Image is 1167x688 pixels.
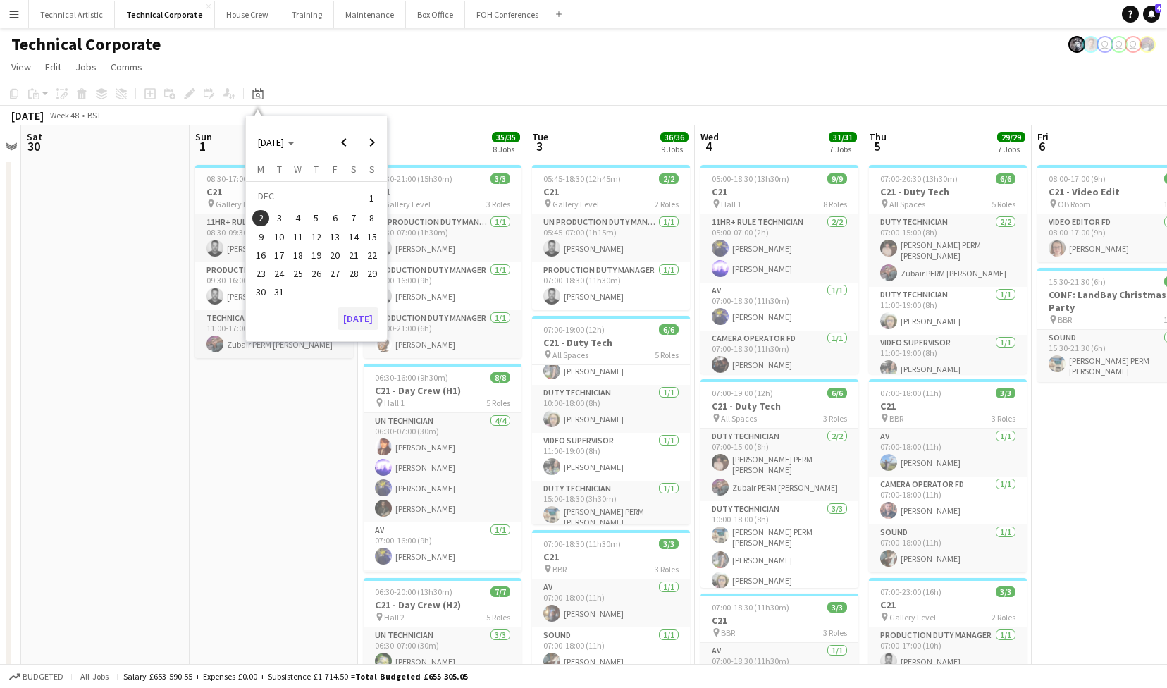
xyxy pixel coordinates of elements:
span: 31/31 [829,132,857,142]
span: BBR [889,413,903,424]
span: 05:00-18:30 (13h30m) [712,173,789,184]
span: 4 [698,138,719,154]
span: 15 [364,228,381,245]
app-card-role: Production Duty Manager1/107:00-18:30 (11h30m)[PERSON_NAME] [532,262,690,310]
div: 8 Jobs [493,144,519,154]
span: Hall 1 [384,398,405,408]
span: 22 [364,247,381,264]
app-user-avatar: Tom PERM Jeyes [1082,36,1099,53]
span: 10 [271,228,288,245]
h3: C21 - Day Crew (H1) [364,384,521,397]
button: 09-12-2024 [252,228,270,246]
app-card-role: Production Duty Manager1/109:30-16:00 (6h30m)[PERSON_NAME] [195,262,353,310]
span: Jobs [75,61,97,73]
h3: C21 [869,598,1027,611]
h3: C21 [532,185,690,198]
span: 3 Roles [823,413,847,424]
app-job-card: 05:45-18:30 (12h45m)2/2C21 Gallery Level2 RolesUN Production Duty Manager1/105:45-07:00 (1h15m)[P... [532,165,690,310]
span: S [351,163,357,176]
span: Tue [532,130,548,143]
button: 11-12-2024 [289,228,307,246]
span: 28 [345,265,362,282]
span: 15:30-21:30 (6h) [1049,276,1106,287]
button: 10-12-2024 [270,228,288,246]
button: Previous month [330,128,358,156]
button: Technical Corporate [115,1,215,28]
button: 22-12-2024 [363,246,381,264]
app-card-role: 11hr+ Rule Technician2/205:00-07:00 (2h)[PERSON_NAME][PERSON_NAME] [700,214,858,283]
span: Gallery Level [552,199,599,209]
button: Maintenance [334,1,406,28]
span: 5 Roles [486,398,510,408]
app-card-role: Technical Supervisor1/111:00-17:00 (6h)Zubair PERM [PERSON_NAME] [195,310,353,358]
div: 7 Jobs [998,144,1025,154]
span: 9 [252,228,269,245]
button: 14-12-2024 [344,228,362,246]
button: 01-12-2024 [363,187,381,209]
span: 7 [345,210,362,227]
app-card-role: AV1/107:00-18:00 (11h)[PERSON_NAME] [869,429,1027,477]
app-card-role: Camera Operator FD1/107:00-18:30 (11h30m)[PERSON_NAME] [700,331,858,379]
span: 8 Roles [823,199,847,209]
a: Comms [105,58,148,76]
span: 3/3 [490,173,510,184]
h3: C21 [700,614,858,627]
app-card-role: Camera Operator FD1/107:00-18:00 (11h)[PERSON_NAME] [869,477,1027,524]
app-job-card: 07:00-20:30 (13h30m)6/6C21 - Duty Tech All Spaces5 RolesDuty Technician2/207:00-15:00 (8h)[PERSON... [869,165,1027,374]
div: 05:30-21:00 (15h30m)3/3C21 Gallery Level3 RolesUN Production Duty Manager1/105:30-07:00 (1h30m)[P... [364,165,521,358]
span: 11 [290,228,307,245]
a: 4 [1143,6,1160,23]
app-card-role: Duty Technician3/310:00-18:00 (8h)[PERSON_NAME] PERM [PERSON_NAME][PERSON_NAME][PERSON_NAME] [700,501,858,594]
h3: C21 [700,185,858,198]
app-card-role: Production Duty Manager1/107:00-16:00 (9h)[PERSON_NAME] [364,262,521,310]
button: Choose month and year [252,130,300,155]
app-card-role: Duty Technician1/110:00-18:00 (8h)[PERSON_NAME] [532,385,690,433]
span: BBR [552,564,567,575]
app-user-avatar: Krisztian PERM Vass [1068,36,1085,53]
span: 05:45-18:30 (12h45m) [543,173,621,184]
app-card-role: AV1/107:00-16:00 (9h)[PERSON_NAME] [364,522,521,570]
span: 14 [345,228,362,245]
app-user-avatar: Liveforce Admin [1111,36,1128,53]
span: 19 [308,247,325,264]
span: 07:00-19:00 (12h) [543,324,605,335]
button: 04-12-2024 [289,209,307,227]
app-card-role: 11hr+ Rule Production Duty Manager1/108:30-09:30 (1h)[PERSON_NAME] [195,214,353,262]
span: 4 [1155,4,1161,13]
h3: C21 - Day Crew (H2) [364,598,521,611]
button: Budgeted [7,669,66,684]
span: F [333,163,338,176]
span: Hall 1 [721,199,741,209]
app-card-role: Sound1/107:00-18:00 (11h)[PERSON_NAME] [869,524,1027,572]
span: 24 [271,265,288,282]
div: 7 Jobs [829,144,856,154]
span: 2 Roles [992,612,1015,622]
span: 06:30-16:00 (9h30m) [375,372,448,383]
span: 30 [252,284,269,301]
span: Gallery Level [384,199,431,209]
app-card-role: Production Duty Manager1/115:00-21:00 (6h)[PERSON_NAME] [364,310,521,358]
span: 36/36 [660,132,689,142]
app-card-role: Duty Technician2/207:00-15:00 (8h)[PERSON_NAME] PERM [PERSON_NAME]Zubair PERM [PERSON_NAME] [869,214,1027,287]
span: 3/3 [996,388,1015,398]
span: 5 [308,210,325,227]
button: [DATE] [338,307,378,330]
span: All jobs [78,671,111,682]
span: 5 Roles [655,350,679,360]
span: Fri [1037,130,1049,143]
span: 18 [290,247,307,264]
app-card-role: AV1/107:00-18:30 (11h30m)[PERSON_NAME] [700,283,858,331]
button: 07-12-2024 [344,209,362,227]
button: 19-12-2024 [307,246,326,264]
button: 24-12-2024 [270,264,288,283]
span: View [11,61,31,73]
span: 6/6 [827,388,847,398]
app-user-avatar: Zubair PERM Dhalla [1139,36,1156,53]
span: Week 48 [47,110,82,121]
app-job-card: 05:00-18:30 (13h30m)9/9C21 Hall 18 Roles11hr+ Rule Technician2/205:00-07:00 (2h)[PERSON_NAME][PER... [700,165,858,374]
button: 21-12-2024 [344,246,362,264]
span: 3 Roles [823,627,847,638]
app-card-role: Duty Technician1/111:00-19:00 (8h)[PERSON_NAME] [869,287,1027,335]
span: 29/29 [997,132,1025,142]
